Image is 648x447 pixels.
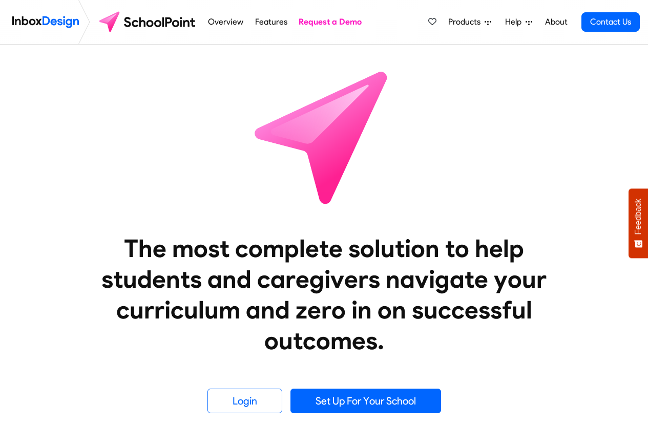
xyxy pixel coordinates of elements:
[94,10,202,34] img: schoolpoint logo
[205,12,246,32] a: Overview
[232,45,416,229] img: icon_schoolpoint.svg
[501,12,536,32] a: Help
[296,12,365,32] a: Request a Demo
[252,12,290,32] a: Features
[448,16,485,28] span: Products
[207,389,282,413] a: Login
[505,16,526,28] span: Help
[81,233,568,356] heading: The most complete solution to help students and caregivers navigate your curriculum and zero in o...
[634,199,643,235] span: Feedback
[444,12,495,32] a: Products
[542,12,570,32] a: About
[290,389,441,413] a: Set Up For Your School
[629,188,648,258] button: Feedback - Show survey
[581,12,640,32] a: Contact Us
